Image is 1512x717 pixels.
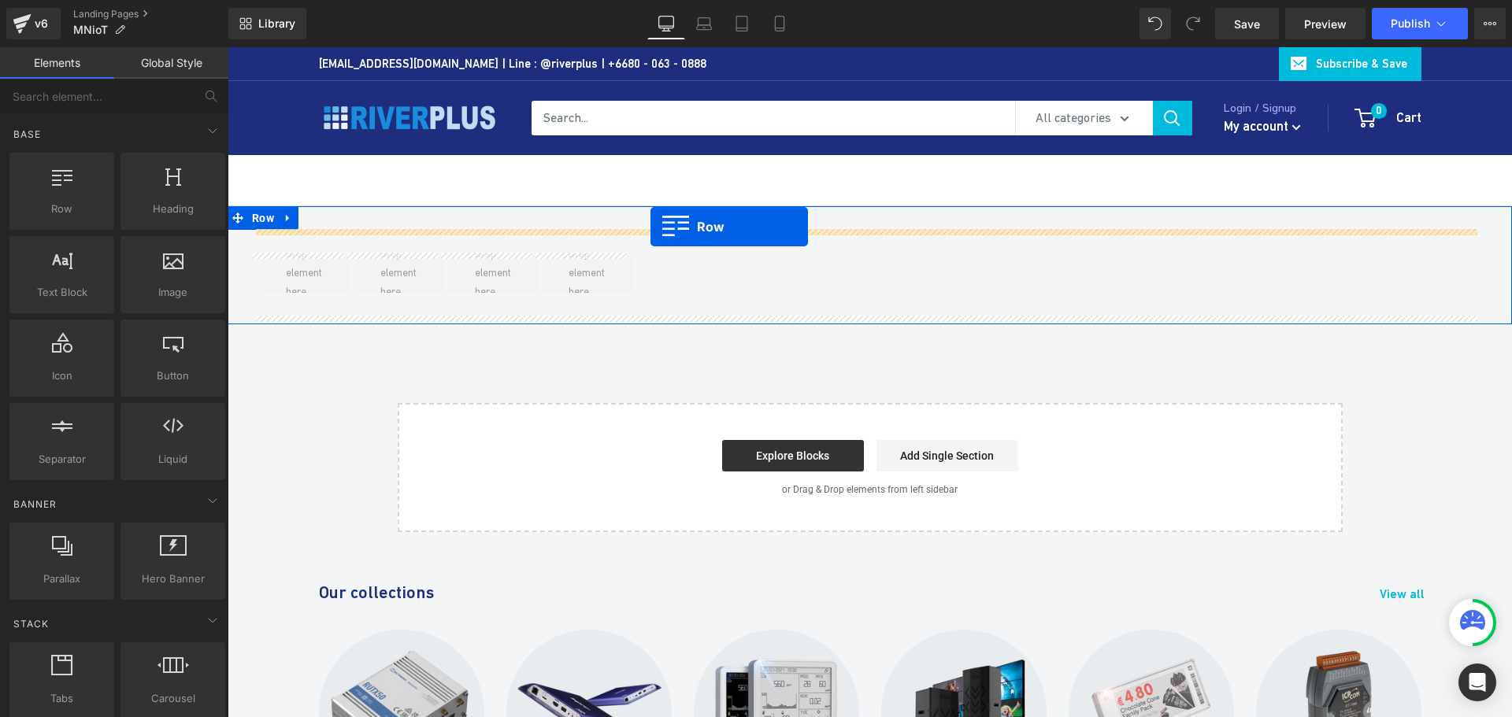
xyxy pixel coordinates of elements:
input: Search... [304,54,787,88]
span: Login / Signup [996,50,1073,72]
button: Publish [1372,8,1468,39]
a: Explore Blocks [495,393,636,424]
span: Text Block [14,284,109,301]
span: Image [125,284,220,301]
span: Banner [12,497,58,512]
span: Publish [1391,17,1430,30]
a: Landing Pages [73,8,228,20]
span: Base [12,127,43,142]
a: My account [996,67,1073,92]
span: Parallax [14,571,109,587]
a: View all [1152,535,1214,559]
button: Undo [1140,8,1171,39]
a: New Library [228,8,306,39]
button: Search [925,54,965,88]
span: Tabs [14,690,109,707]
span: Icon [14,368,109,384]
a: Laptop [685,8,723,39]
a: Expand / Collapse [50,159,71,183]
span: Row [14,201,109,217]
span: Heading [125,201,220,217]
span: Hero Banner [125,571,220,587]
span: Button [125,368,220,384]
button: Redo [1177,8,1209,39]
span: 0 [1143,56,1158,72]
div: v6 [31,13,51,34]
a: Add Single Section [649,393,791,424]
span: Carousel [125,690,220,707]
img: Riverplus [91,54,272,87]
span: MNioT [73,24,108,36]
a: 0 Cart [1128,58,1194,83]
a: Global Style [114,47,228,79]
span: Liquid [125,451,220,468]
button: More [1474,8,1506,39]
span: Cart [1169,62,1194,78]
h2: Our collections [91,532,207,558]
a: Preview [1285,8,1366,39]
span: Stack [12,616,50,631]
a: Mobile [761,8,799,39]
span: Separator [14,451,109,468]
div: Open Intercom Messenger [1458,663,1496,701]
a: Tablet [723,8,761,39]
span: Preview [1304,16,1347,32]
span: Library [258,17,295,31]
span: Row [20,159,50,183]
span: Save [1234,16,1260,32]
a: v6 [6,8,61,39]
a: Desktop [647,8,685,39]
p: or Drag & Drop elements from left sidebar [195,437,1090,448]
